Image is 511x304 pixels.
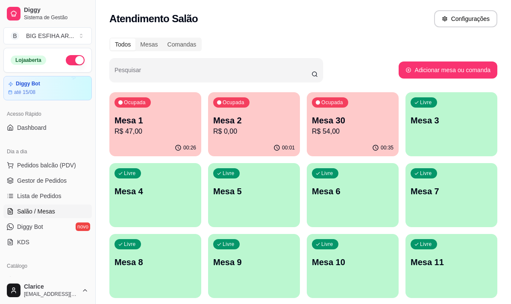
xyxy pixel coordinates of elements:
[321,99,343,106] p: Ocupada
[312,126,394,137] p: R$ 54,00
[17,192,62,200] span: Lista de Pedidos
[124,241,136,248] p: Livre
[3,235,92,249] a: KDS
[110,38,135,50] div: Todos
[208,92,300,156] button: OcupadaMesa 2R$ 0,0000:01
[109,92,201,156] button: OcupadaMesa 1R$ 47,0000:26
[312,114,394,126] p: Mesa 30
[420,241,432,248] p: Livre
[24,6,88,14] span: Diggy
[213,114,295,126] p: Mesa 2
[24,14,88,21] span: Sistema de Gestão
[321,170,333,177] p: Livre
[115,256,196,268] p: Mesa 8
[420,99,432,106] p: Livre
[3,107,92,121] div: Acesso Rápido
[3,205,92,218] a: Salão / Mesas
[124,170,136,177] p: Livre
[183,144,196,151] p: 00:26
[321,241,333,248] p: Livre
[109,163,201,227] button: LivreMesa 4
[16,81,40,87] article: Diggy Bot
[3,158,92,172] button: Pedidos balcão (PDV)
[411,185,492,197] p: Mesa 7
[208,234,300,298] button: LivreMesa 9
[399,61,497,79] button: Adicionar mesa ou comanda
[3,27,92,44] button: Select a team
[109,12,198,26] h2: Atendimento Salão
[115,126,196,137] p: R$ 47,00
[411,256,492,268] p: Mesa 11
[3,3,92,24] a: DiggySistema de Gestão
[24,283,78,291] span: Clarice
[208,163,300,227] button: LivreMesa 5
[17,176,67,185] span: Gestor de Pedidos
[115,69,311,78] input: Pesquisar
[405,163,497,227] button: LivreMesa 7
[307,163,399,227] button: LivreMesa 6
[3,145,92,158] div: Dia a dia
[405,234,497,298] button: LivreMesa 11
[66,55,85,65] button: Alterar Status
[163,38,201,50] div: Comandas
[17,123,47,132] span: Dashboard
[434,10,497,27] button: Configurações
[3,174,92,187] a: Gestor de Pedidos
[381,144,394,151] p: 00:35
[3,121,92,134] a: Dashboard
[11,56,46,65] div: Loja aberta
[3,280,92,301] button: Clarice[EMAIL_ADDRESS][DOMAIN_NAME]
[115,114,196,126] p: Mesa 1
[307,234,399,298] button: LivreMesa 10
[411,114,492,126] p: Mesa 3
[405,92,497,156] button: LivreMesa 3
[17,222,43,231] span: Diggy Bot
[11,32,19,40] span: B
[3,76,92,100] a: Diggy Botaté 15/08
[223,170,235,177] p: Livre
[223,241,235,248] p: Livre
[17,161,76,170] span: Pedidos balcão (PDV)
[213,256,295,268] p: Mesa 9
[312,185,394,197] p: Mesa 6
[124,99,146,106] p: Ocupada
[223,99,244,106] p: Ocupada
[3,189,92,203] a: Lista de Pedidos
[307,92,399,156] button: OcupadaMesa 30R$ 54,0000:35
[17,207,55,216] span: Salão / Mesas
[17,275,41,284] span: Produtos
[26,32,74,40] div: BIG ESFIHA AR ...
[135,38,162,50] div: Mesas
[213,185,295,197] p: Mesa 5
[312,256,394,268] p: Mesa 10
[3,259,92,273] div: Catálogo
[213,126,295,137] p: R$ 0,00
[3,273,92,286] a: Produtos
[14,89,35,96] article: até 15/08
[282,144,295,151] p: 00:01
[109,234,201,298] button: LivreMesa 8
[115,185,196,197] p: Mesa 4
[17,238,29,246] span: KDS
[24,291,78,298] span: [EMAIL_ADDRESS][DOMAIN_NAME]
[3,220,92,234] a: Diggy Botnovo
[420,170,432,177] p: Livre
